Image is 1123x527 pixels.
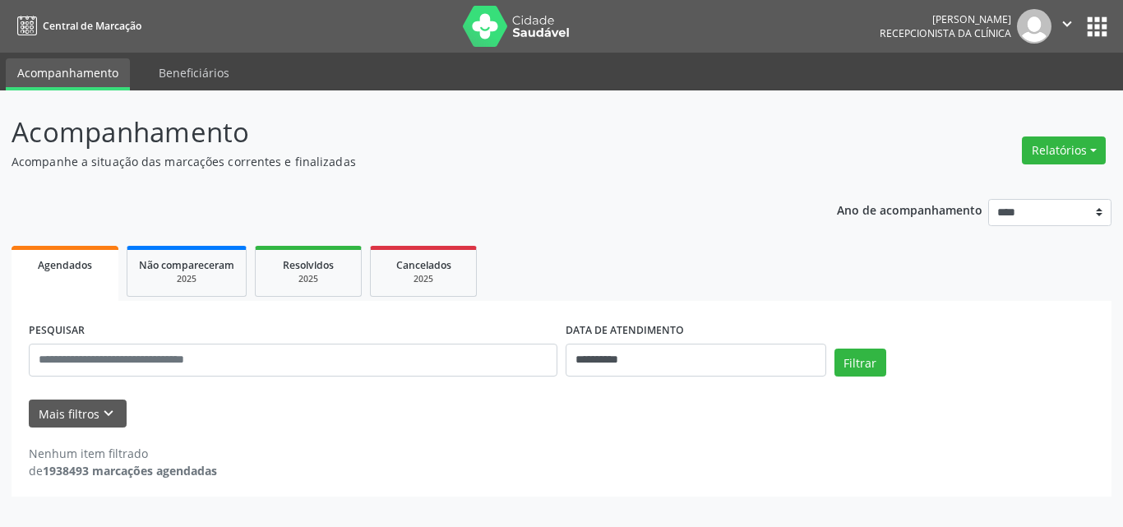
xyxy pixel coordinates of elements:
[396,258,451,272] span: Cancelados
[29,445,217,462] div: Nenhum item filtrado
[12,112,782,153] p: Acompanhamento
[566,318,684,344] label: DATA DE ATENDIMENTO
[139,273,234,285] div: 2025
[382,273,464,285] div: 2025
[6,58,130,90] a: Acompanhamento
[880,12,1011,26] div: [PERSON_NAME]
[12,12,141,39] a: Central de Marcação
[29,318,85,344] label: PESQUISAR
[1017,9,1051,44] img: img
[12,153,782,170] p: Acompanhe a situação das marcações correntes e finalizadas
[139,258,234,272] span: Não compareceram
[43,463,217,478] strong: 1938493 marcações agendadas
[1022,136,1106,164] button: Relatórios
[1083,12,1111,41] button: apps
[880,26,1011,40] span: Recepcionista da clínica
[29,462,217,479] div: de
[834,349,886,377] button: Filtrar
[43,19,141,33] span: Central de Marcação
[29,400,127,428] button: Mais filtroskeyboard_arrow_down
[1051,9,1083,44] button: 
[837,199,982,220] p: Ano de acompanhamento
[38,258,92,272] span: Agendados
[267,273,349,285] div: 2025
[99,404,118,423] i: keyboard_arrow_down
[1058,15,1076,33] i: 
[147,58,241,87] a: Beneficiários
[283,258,334,272] span: Resolvidos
